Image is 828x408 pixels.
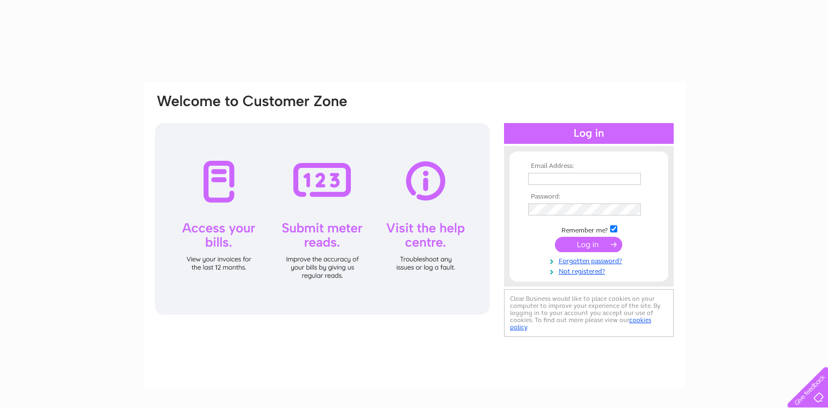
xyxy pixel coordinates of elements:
[510,316,651,331] a: cookies policy
[528,265,652,276] a: Not registered?
[528,255,652,265] a: Forgotten password?
[525,224,652,235] td: Remember me?
[555,237,622,252] input: Submit
[525,193,652,201] th: Password:
[525,162,652,170] th: Email Address:
[504,289,674,337] div: Clear Business would like to place cookies on your computer to improve your experience of the sit...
